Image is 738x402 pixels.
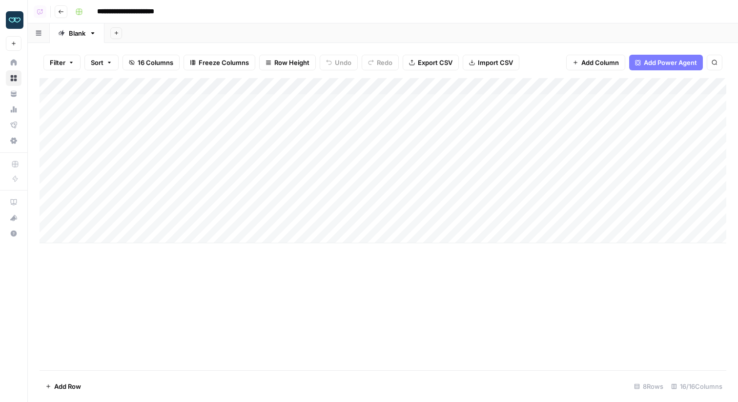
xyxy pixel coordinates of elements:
[320,55,358,70] button: Undo
[630,379,667,394] div: 8 Rows
[69,28,85,38] div: Blank
[138,58,173,67] span: 16 Columns
[362,55,399,70] button: Redo
[335,58,351,67] span: Undo
[84,55,119,70] button: Sort
[644,58,697,67] span: Add Power Agent
[274,58,309,67] span: Row Height
[6,210,21,226] button: What's new?
[43,55,81,70] button: Filter
[199,58,249,67] span: Freeze Columns
[667,379,726,394] div: 16/16 Columns
[6,70,21,86] a: Browse
[54,381,81,391] span: Add Row
[6,11,23,29] img: Zola Inc Logo
[581,58,619,67] span: Add Column
[40,379,87,394] button: Add Row
[6,8,21,32] button: Workspace: Zola Inc
[478,58,513,67] span: Import CSV
[6,117,21,133] a: Flightpath
[6,211,21,225] div: What's new?
[50,23,104,43] a: Blank
[629,55,703,70] button: Add Power Agent
[403,55,459,70] button: Export CSV
[184,55,255,70] button: Freeze Columns
[418,58,452,67] span: Export CSV
[259,55,316,70] button: Row Height
[6,194,21,210] a: AirOps Academy
[377,58,392,67] span: Redo
[6,86,21,102] a: Your Data
[6,226,21,241] button: Help + Support
[123,55,180,70] button: 16 Columns
[91,58,103,67] span: Sort
[566,55,625,70] button: Add Column
[6,102,21,117] a: Usage
[50,58,65,67] span: Filter
[463,55,519,70] button: Import CSV
[6,133,21,148] a: Settings
[6,55,21,70] a: Home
